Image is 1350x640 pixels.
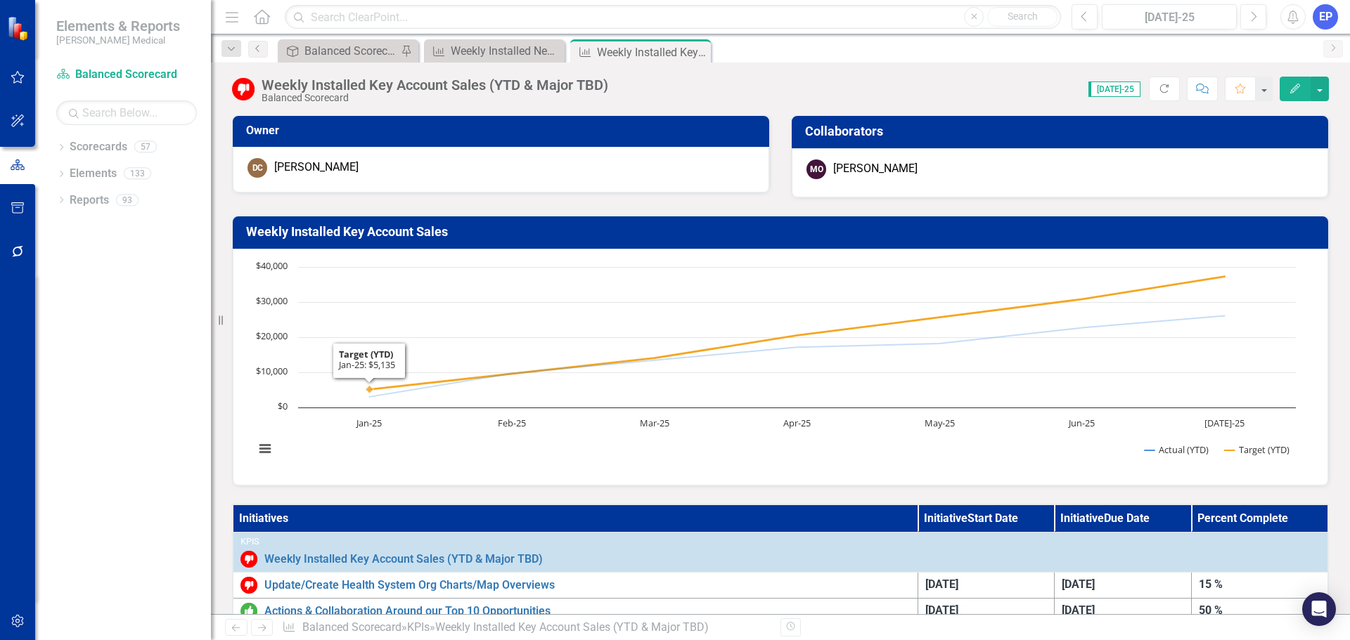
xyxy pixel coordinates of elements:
[1204,417,1245,429] text: [DATE]-25
[1191,572,1328,598] td: Double-Click to Edit
[285,5,1061,30] input: Search ClearPoint...
[134,141,157,153] div: 57
[240,577,257,594] img: Below Target
[304,42,397,60] div: Balanced Scorecard (Daily Huddle)
[407,620,430,634] a: KPIs
[70,166,117,182] a: Elements
[256,365,288,377] text: $10,000
[56,100,197,125] input: Search Below...
[233,598,918,624] td: Double-Click to Edit Right Click for Context Menu
[1102,4,1237,30] button: [DATE]-25
[806,159,826,179] div: MO
[246,124,761,137] h3: Owner
[256,329,288,342] text: $20,000
[262,77,608,93] div: Weekly Installed Key Account Sales (YTD & Major TBD)
[498,417,526,429] text: Feb-25
[56,34,180,46] small: [PERSON_NAME] Medical
[783,417,811,429] text: Apr-25
[233,533,1328,572] td: Double-Click to Edit Right Click for Context Menu
[925,577,958,591] span: [DATE]
[1008,11,1038,22] span: Search
[302,620,401,634] a: Balanced Scorecard
[1107,9,1232,26] div: [DATE]-25
[247,260,1303,471] svg: Interactive chart
[256,294,288,307] text: $30,000
[1067,417,1095,429] text: Jun-25
[281,42,397,60] a: Balanced Scorecard (Daily Huddle)
[918,572,1055,598] td: Double-Click to Edit
[255,439,275,459] button: View chart menu, Chart
[366,273,1228,393] g: Target (YTD), line 2 of 2 with 7 data points.
[70,139,127,155] a: Scorecards
[264,553,1320,566] a: Weekly Installed Key Account Sales (YTD & Major TBD)
[366,385,373,393] path: Jan-25, 5,135. Target (YTD).
[1302,592,1336,626] div: Open Intercom Messenger
[124,168,151,180] div: 133
[247,158,267,178] div: DC
[240,537,1320,547] div: KPIs
[56,18,180,34] span: Elements & Reports
[987,7,1057,27] button: Search
[1055,572,1192,598] td: Double-Click to Edit
[833,161,918,177] div: [PERSON_NAME]
[116,194,139,206] div: 93
[1062,603,1095,617] span: [DATE]
[1199,577,1320,593] div: 15 %
[925,417,955,429] text: May-25
[1225,443,1290,456] button: Show Target (YTD)
[1062,577,1095,591] span: [DATE]
[70,192,109,209] a: Reports
[7,16,32,41] img: ClearPoint Strategy
[597,44,707,61] div: Weekly Installed Key Account Sales (YTD & Major TBD)
[233,572,918,598] td: Double-Click to Edit Right Click for Context Menu
[1313,4,1338,30] button: EP
[1055,598,1192,624] td: Double-Click to Edit
[56,67,197,83] a: Balanced Scorecard
[1145,443,1209,456] button: Show Actual (YTD)
[264,579,911,592] a: Update/Create Health System Org Charts/Map Overviews
[918,598,1055,624] td: Double-Click to Edit
[264,605,911,618] a: Actions & Collaboration Around our Top 10 Opportunities
[451,42,561,60] div: Weekly Installed New Account Sales for [US_STATE] (YTD)
[355,417,382,429] text: Jan-25
[427,42,561,60] a: Weekly Installed New Account Sales for [US_STATE] (YTD)
[1088,81,1140,97] span: [DATE]-25
[232,78,255,100] img: Below Target
[640,417,669,429] text: Mar-25
[247,260,1313,471] div: Chart. Highcharts interactive chart.
[274,159,359,176] div: [PERSON_NAME]
[256,259,288,272] text: $40,000
[262,93,608,103] div: Balanced Scorecard
[246,225,1320,239] h3: Weekly Installed Key Account Sales
[240,603,257,620] img: On or Above Target
[240,551,257,568] img: Below Target
[1191,598,1328,624] td: Double-Click to Edit
[805,124,1320,138] h3: Collaborators
[282,620,770,636] div: » »
[435,620,709,634] div: Weekly Installed Key Account Sales (YTD & Major TBD)
[278,400,288,412] text: $0
[1199,603,1320,619] div: 50 %
[925,603,958,617] span: [DATE]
